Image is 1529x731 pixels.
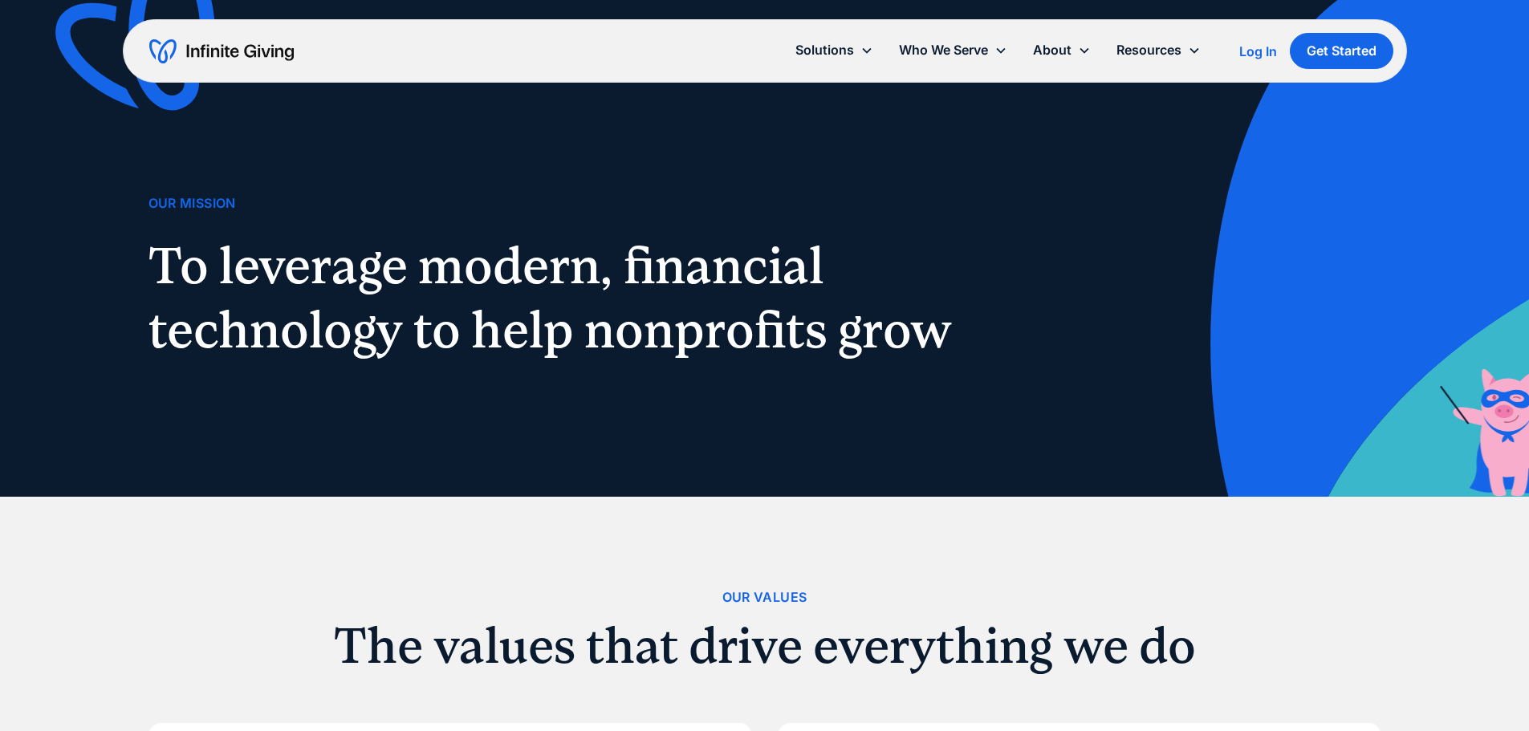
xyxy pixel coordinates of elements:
div: Who We Serve [899,39,988,61]
div: Log In [1239,45,1277,58]
div: Who We Serve [886,33,1020,67]
div: Solutions [795,39,854,61]
div: Our Values [722,587,807,608]
a: Log In [1239,42,1277,61]
div: Resources [1116,39,1181,61]
div: About [1033,39,1072,61]
h2: The values that drive everything we do [148,621,1381,671]
div: About [1020,33,1104,67]
h1: To leverage modern, financial technology to help nonprofits grow [148,234,970,362]
div: Our Mission [148,193,236,214]
a: Get Started [1290,33,1393,69]
a: home [149,39,294,64]
div: Resources [1104,33,1214,67]
div: Solutions [783,33,886,67]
